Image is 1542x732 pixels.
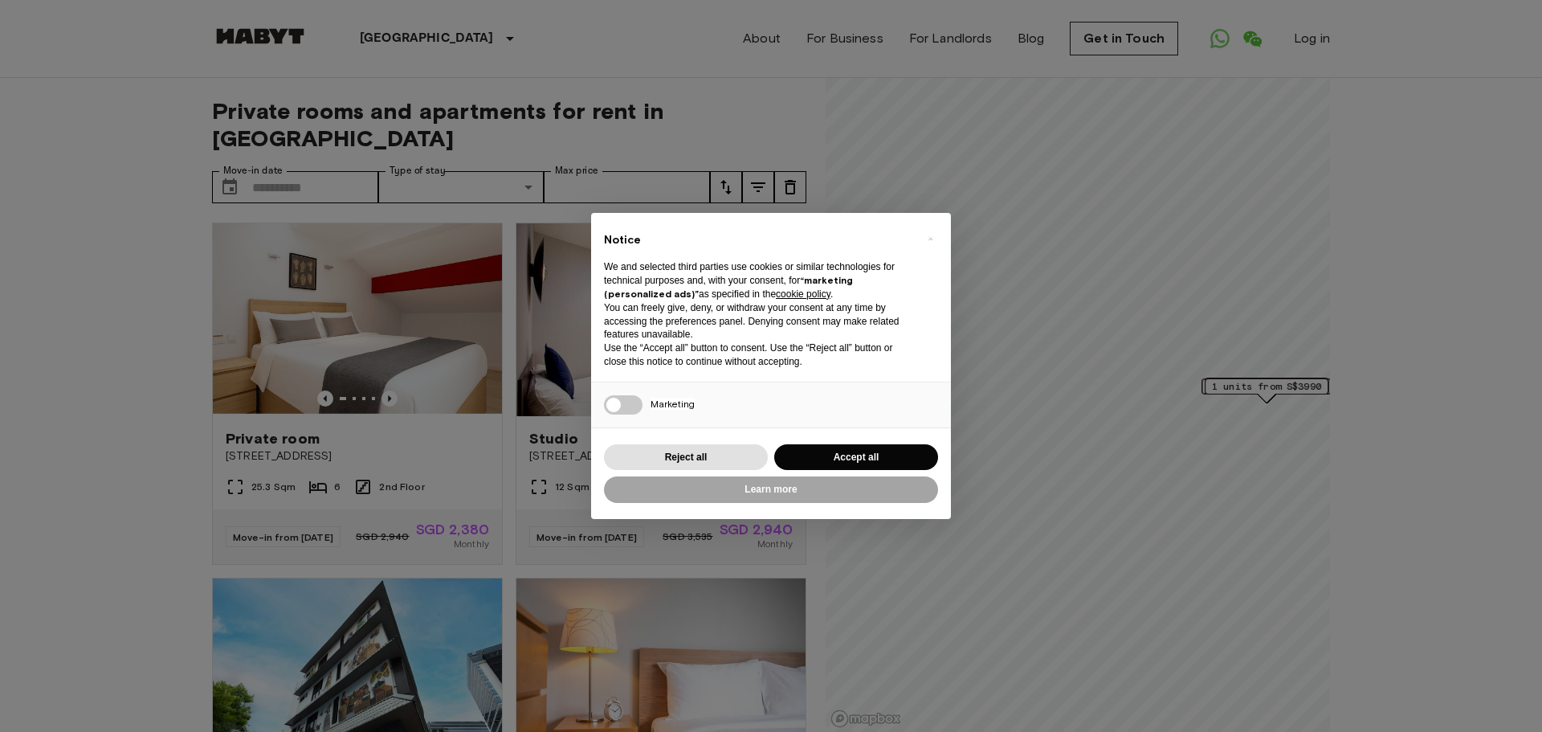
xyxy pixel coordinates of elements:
span: × [928,229,933,248]
button: Learn more [604,476,938,503]
p: Use the “Accept all” button to consent. Use the “Reject all” button or close this notice to conti... [604,341,912,369]
h2: Notice [604,232,912,248]
span: Marketing [651,398,695,410]
button: Reject all [604,444,768,471]
strong: “marketing (personalized ads)” [604,274,853,300]
button: Close this notice [917,226,943,251]
a: cookie policy [776,288,830,300]
p: You can freely give, deny, or withdraw your consent at any time by accessing the preferences pane... [604,301,912,341]
p: We and selected third parties use cookies or similar technologies for technical purposes and, wit... [604,260,912,301]
button: Accept all [774,444,938,471]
